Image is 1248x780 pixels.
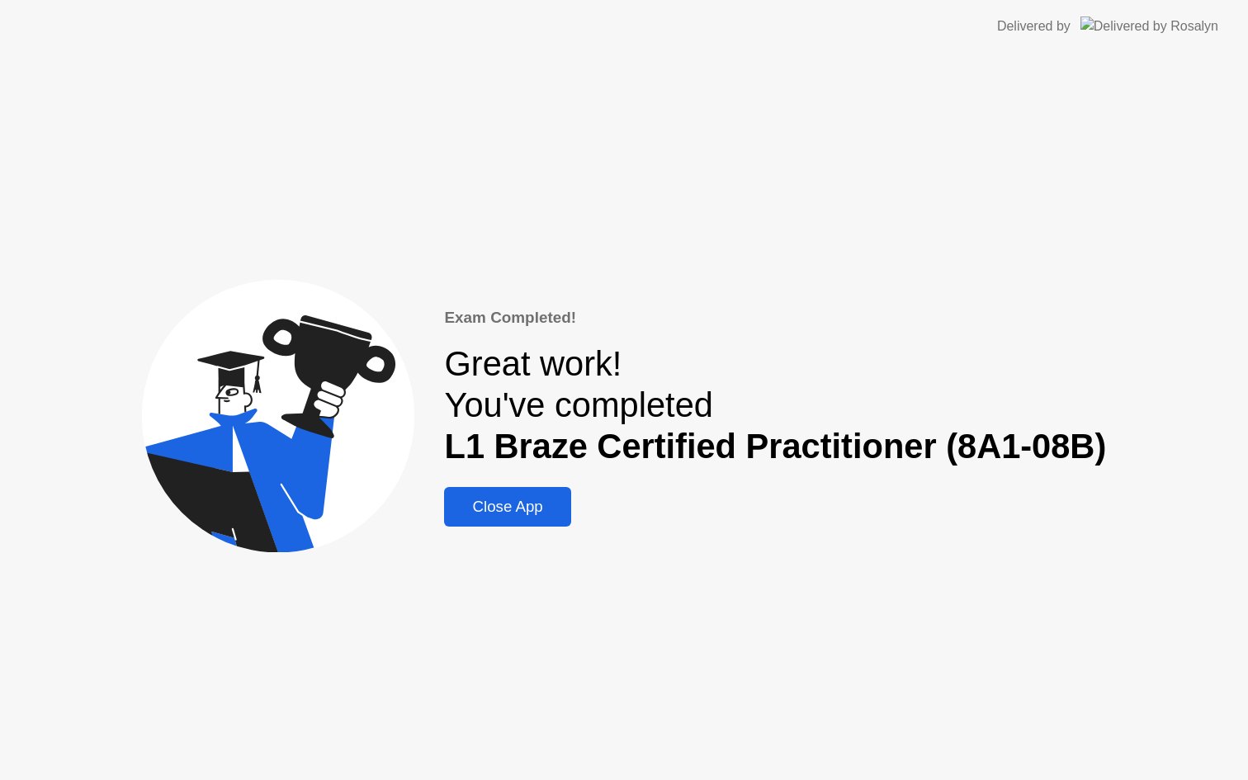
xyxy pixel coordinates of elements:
[444,306,1106,329] div: Exam Completed!
[1080,17,1218,35] img: Delivered by Rosalyn
[997,17,1071,36] div: Delivered by
[444,427,1106,466] b: L1 Braze Certified Practitioner (8A1-08B)
[449,498,565,516] div: Close App
[444,343,1106,467] div: Great work! You've completed
[444,487,570,527] button: Close App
